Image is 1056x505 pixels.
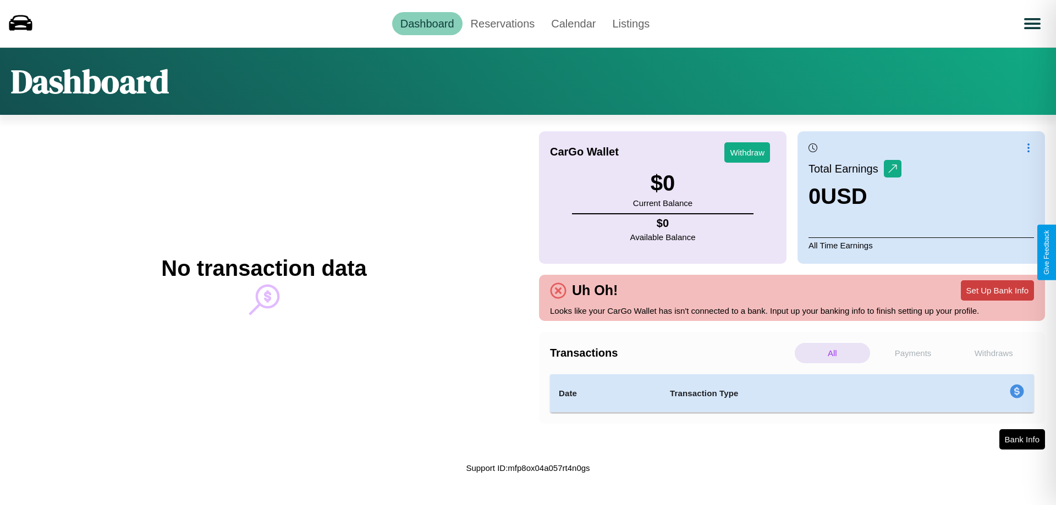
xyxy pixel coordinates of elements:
h4: Uh Oh! [566,282,623,298]
p: Support ID: mfp8ox04a057rt4n0gs [466,460,590,475]
p: Looks like your CarGo Wallet has isn't connected to a bank. Input up your banking info to finish ... [550,303,1034,318]
a: Dashboard [392,12,463,35]
div: Give Feedback [1043,230,1050,275]
button: Withdraw [724,142,770,163]
h2: No transaction data [161,256,366,281]
button: Open menu [1017,8,1048,39]
a: Listings [604,12,658,35]
h3: $ 0 [633,171,692,196]
a: Reservations [463,12,543,35]
a: Calendar [543,12,604,35]
h4: $ 0 [630,217,696,230]
p: All [795,343,870,363]
h4: Transaction Type [670,387,920,400]
table: simple table [550,374,1034,413]
button: Bank Info [999,429,1045,449]
h4: Date [559,387,652,400]
h3: 0 USD [809,184,901,209]
h4: Transactions [550,347,792,359]
p: Available Balance [630,230,696,245]
p: Withdraws [956,343,1031,363]
p: Total Earnings [809,159,884,179]
button: Set Up Bank Info [961,280,1034,301]
p: Current Balance [633,196,692,210]
p: All Time Earnings [809,237,1034,253]
h4: CarGo Wallet [550,146,619,158]
p: Payments [876,343,951,363]
h1: Dashboard [11,59,169,104]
